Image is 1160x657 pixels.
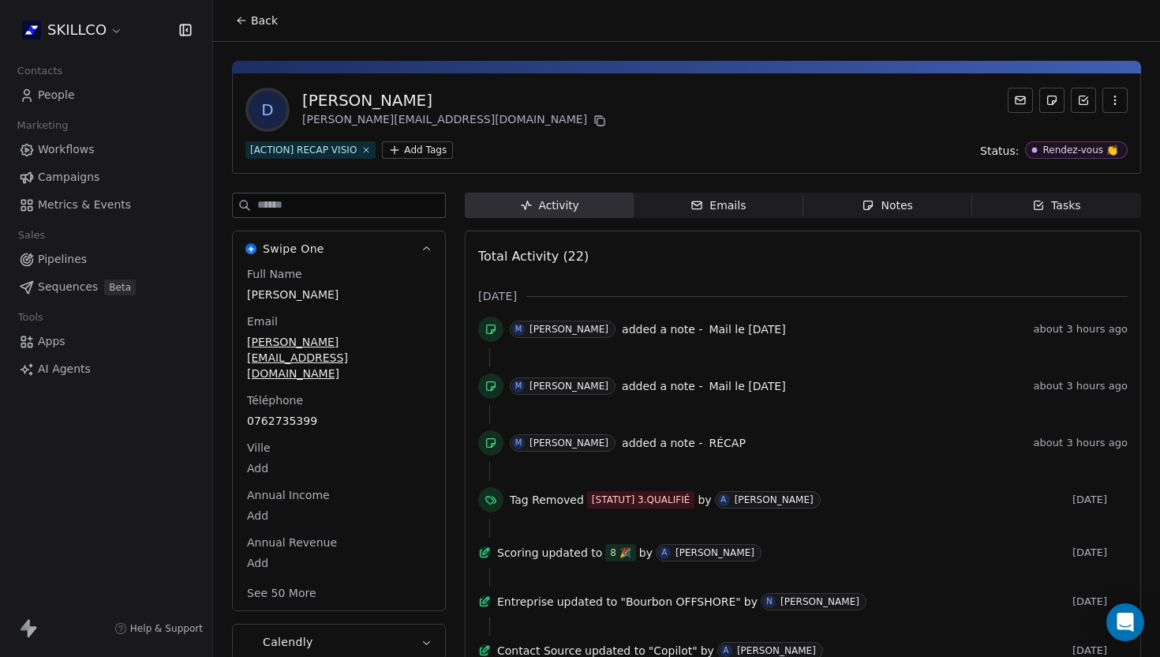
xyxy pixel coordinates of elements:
span: [DATE] [1072,644,1128,657]
span: Marketing [10,114,75,137]
img: Calendly [245,636,256,648]
div: M [515,323,522,336]
div: Rendez-vous 👏 [1042,145,1118,156]
span: Calendly [263,634,313,650]
span: updated to [542,545,603,561]
span: [DATE] [1072,494,1128,506]
div: Notes [862,197,912,214]
span: about 3 hours ago [1034,323,1128,336]
div: [ACTION] RECAP VISIO [250,143,357,157]
div: [PERSON_NAME] [302,89,609,111]
span: [DATE] [478,288,517,304]
span: by [744,594,758,610]
span: [PERSON_NAME][EMAIL_ADDRESS][DOMAIN_NAME] [247,334,431,381]
span: Full Name [244,266,305,282]
div: [PERSON_NAME] [529,324,608,335]
a: People [13,82,200,108]
div: M [515,437,522,449]
span: Sequences [38,279,98,295]
span: People [38,87,75,103]
a: Workflows [13,137,200,163]
div: [PERSON_NAME] [675,547,754,558]
a: RÉCAP [709,434,745,452]
div: [PERSON_NAME] [529,437,608,449]
span: Add [247,460,431,476]
span: Sales [11,223,52,247]
a: Pipelines [13,246,200,272]
span: updated to [557,594,618,610]
a: Apps [13,328,200,355]
a: Campaigns [13,164,200,190]
span: Annual Income [244,487,333,503]
span: Back [251,13,278,28]
a: Mail le [DATE] [709,377,785,396]
span: Tag Removed [510,492,584,508]
span: Metrics & Events [38,197,131,213]
span: Mail le [DATE] [709,323,785,336]
img: Skillco%20logo%20icon%20(2).png [22,21,41,39]
div: Tasks [1032,197,1081,214]
div: M [515,380,522,392]
span: Add [247,555,431,571]
button: Add Tags [382,141,453,159]
span: Campaigns [38,169,99,186]
span: [PERSON_NAME] [247,287,431,302]
span: Total Activity (22) [478,249,589,264]
div: A [720,494,726,506]
span: "Bourbon OFFSHORE" [620,594,740,610]
div: [PERSON_NAME] [529,381,608,392]
button: See 50 More [238,579,326,607]
span: Scoring [497,545,539,561]
span: Annual Revenue [244,535,340,550]
div: [PERSON_NAME] [780,596,859,607]
button: Swipe OneSwipe One [233,231,445,266]
div: [PERSON_NAME] [735,494,814,505]
div: Open Intercom Messenger [1106,603,1144,641]
span: D [249,91,286,129]
div: A [661,546,667,559]
a: AI Agents [13,356,200,382]
span: about 3 hours ago [1034,380,1128,392]
span: by [639,545,653,561]
div: [STATUT] 3.QUALIFIÉ [592,493,690,507]
span: added a note - [622,321,702,337]
span: about 3 hours ago [1034,437,1128,449]
span: Apps [38,333,65,350]
button: Back [226,6,287,35]
img: Swipe One [245,243,256,254]
span: Status: [980,143,1019,159]
span: Tools [11,306,50,329]
div: Swipe OneSwipe One [233,266,445,610]
span: RÉCAP [709,437,745,449]
span: [DATE] [1072,595,1128,608]
span: Mail le [DATE] [709,380,785,392]
span: 0762735399 [247,413,431,429]
span: Téléphone [244,392,306,408]
span: Add [247,508,431,524]
span: Entreprise [497,594,554,610]
a: Mail le [DATE] [709,320,785,339]
span: Beta [104,280,136,295]
span: SKILLCO [47,20,107,40]
button: SKILLCO [19,17,126,43]
span: Workflows [38,141,95,158]
span: Help & Support [130,622,203,635]
span: Pipelines [38,251,87,268]
span: Contacts [10,59,69,83]
div: 8 🎉 [610,545,631,561]
a: SequencesBeta [13,274,200,300]
span: by [698,492,711,508]
span: Email [244,313,281,329]
div: [PERSON_NAME] [737,645,816,656]
a: Metrics & Events [13,192,200,218]
div: N [766,595,773,608]
span: Ville [244,440,274,456]
span: [DATE] [1072,546,1128,559]
span: added a note - [622,378,702,394]
div: [PERSON_NAME][EMAIL_ADDRESS][DOMAIN_NAME] [302,111,609,130]
span: added a note - [622,435,702,451]
a: Help & Support [114,622,203,635]
div: A [723,644,728,657]
span: AI Agents [38,361,91,377]
span: Swipe One [263,241,324,257]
